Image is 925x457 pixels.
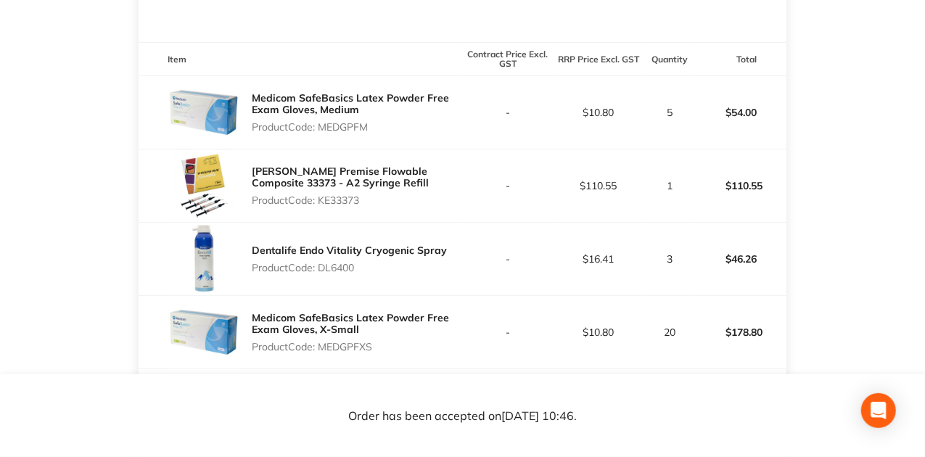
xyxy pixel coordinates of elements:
[554,107,643,118] p: $10.80
[861,393,896,428] div: Open Intercom Messenger
[644,42,695,76] th: Quantity
[252,244,447,257] a: Dentalife Endo Vitality Cryogenic Spray
[464,107,553,118] p: -
[644,107,694,118] p: 5
[464,326,553,338] p: -
[464,180,553,192] p: -
[554,180,643,192] p: $110.55
[348,409,577,422] p: Order has been accepted on [DATE] 10:46 .
[554,326,643,338] p: $10.80
[644,253,694,265] p: 3
[696,42,786,76] th: Total
[168,149,240,222] img: YXo5ejZvdA
[553,42,644,76] th: RRP Price Excl. GST
[252,91,449,116] a: Medicom SafeBasics Latex Powder Free Exam Gloves, Medium
[252,121,462,133] p: Product Code: MEDGPFM
[644,180,694,192] p: 1
[252,341,462,353] p: Product Code: MEDGPFXS
[554,253,643,265] p: $16.41
[696,242,786,276] p: $46.26
[696,95,786,130] p: $54.00
[252,262,447,273] p: Product Code: DL6400
[252,311,449,336] a: Medicom SafeBasics Latex Powder Free Exam Gloves, X-Small
[464,253,553,265] p: -
[463,42,554,76] th: Contract Price Excl. GST
[168,223,240,295] img: bDl3MWJ3OA
[168,296,240,369] img: OXd3aWNiZQ
[252,165,429,189] a: [PERSON_NAME] Premise Flowable Composite 33373 - A2 Syringe Refill
[644,326,694,338] p: 20
[168,369,240,442] img: MWJrdjh5eA
[252,194,462,206] p: Product Code: KE33373
[696,168,786,203] p: $110.55
[139,42,462,76] th: Item
[696,315,786,350] p: $178.80
[168,76,240,149] img: Z3RrdTBqZQ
